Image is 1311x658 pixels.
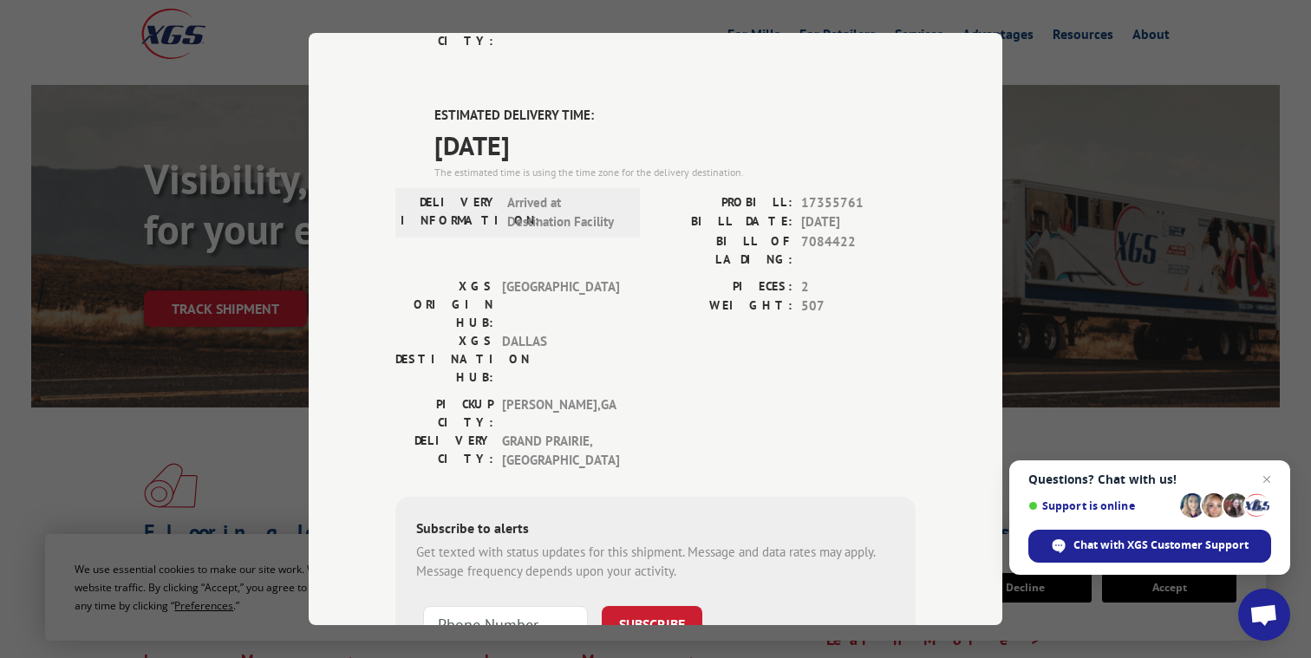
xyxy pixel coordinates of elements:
span: Support is online [1028,499,1174,512]
span: 2 [801,277,916,297]
div: Chat with XGS Customer Support [1028,530,1271,563]
span: Questions? Chat with us! [1028,472,1271,486]
div: Get texted with status updates for this shipment. Message and data rates may apply. Message frequ... [416,543,895,582]
span: Chat with XGS Customer Support [1073,537,1249,553]
label: WEIGHT: [655,296,792,316]
label: PROBILL: [655,193,792,213]
label: BILL DATE: [655,212,792,232]
div: The estimated time is using the time zone for the delivery destination. [434,165,916,180]
span: DALLAS [502,332,619,387]
input: Phone Number [423,606,588,642]
span: 7084422 [801,232,916,269]
span: 507 [801,296,916,316]
label: XGS ORIGIN HUB: [395,277,493,332]
span: Arrived at Destination Facility [507,193,624,232]
span: [PERSON_NAME] , GA [502,395,619,432]
div: Subscribe to alerts [416,518,895,543]
label: PIECES: [655,277,792,297]
label: DELIVERY CITY: [395,14,493,50]
span: [GEOGRAPHIC_DATA] [502,277,619,332]
span: [DATE] [801,212,916,232]
label: XGS DESTINATION HUB: [395,332,493,387]
span: REDLANDS , CA [502,14,619,50]
label: PICKUP CITY: [395,395,493,432]
span: 17355761 [801,193,916,213]
div: Open chat [1238,589,1290,641]
button: SUBSCRIBE [602,606,702,642]
span: Close chat [1256,469,1277,490]
label: DELIVERY INFORMATION: [401,193,499,232]
span: [DATE] [434,126,916,165]
label: DELIVERY CITY: [395,432,493,471]
label: BILL OF LADING: [655,232,792,269]
span: GRAND PRAIRIE , [GEOGRAPHIC_DATA] [502,432,619,471]
label: ESTIMATED DELIVERY TIME: [434,106,916,126]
